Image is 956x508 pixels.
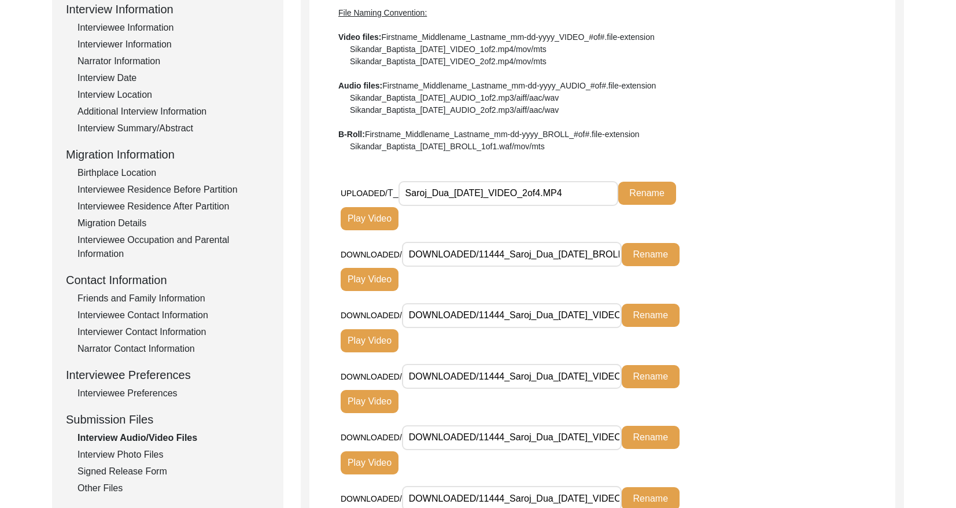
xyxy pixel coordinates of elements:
[77,166,270,180] div: Birthplace Location
[77,88,270,102] div: Interview Location
[66,1,270,18] div: Interview Information
[77,342,270,356] div: Narrator Contact Information
[622,304,680,327] button: Rename
[338,130,365,139] b: B-Roll:
[77,71,270,85] div: Interview Date
[77,325,270,339] div: Interviewer Contact Information
[341,451,398,474] button: Play Video
[338,81,382,90] b: Audio files:
[77,105,270,119] div: Additional Interview Information
[77,386,270,400] div: Interviewee Preferences
[387,188,398,198] span: T_
[77,465,270,478] div: Signed Release Form
[77,183,270,197] div: Interviewee Residence Before Partition
[66,271,270,289] div: Contact Information
[622,243,680,266] button: Rename
[77,233,270,261] div: Interviewee Occupation and Parental Information
[338,32,381,42] b: Video files:
[341,433,402,442] span: DOWNLOADED/
[338,8,427,17] span: File Naming Convention:
[77,481,270,495] div: Other Files
[341,207,398,230] button: Play Video
[77,292,270,305] div: Friends and Family Information
[341,329,398,352] button: Play Video
[66,366,270,384] div: Interviewee Preferences
[341,372,402,381] span: DOWNLOADED/
[341,494,402,503] span: DOWNLOADED/
[341,268,398,291] button: Play Video
[77,431,270,445] div: Interview Audio/Video Files
[66,146,270,163] div: Migration Information
[77,200,270,213] div: Interviewee Residence After Partition
[338,7,866,153] div: Firstname_Middlename_Lastname_mm-dd-yyyy_VIDEO_#of#.file-extension Sikandar_Baptista_[DATE]_VIDEO...
[77,54,270,68] div: Narrator Information
[66,411,270,428] div: Submission Files
[77,308,270,322] div: Interviewee Contact Information
[341,311,402,320] span: DOWNLOADED/
[341,189,387,198] span: UPLOADED/
[77,216,270,230] div: Migration Details
[77,122,270,135] div: Interview Summary/Abstract
[77,38,270,51] div: Interviewer Information
[622,365,680,388] button: Rename
[618,182,676,205] button: Rename
[622,426,680,449] button: Rename
[341,250,402,259] span: DOWNLOADED/
[77,21,270,35] div: Interviewee Information
[77,448,270,462] div: Interview Photo Files
[341,390,398,413] button: Play Video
